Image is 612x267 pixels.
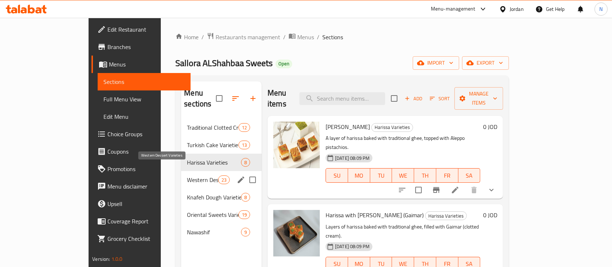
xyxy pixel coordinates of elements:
a: Branches [91,38,191,56]
span: Open [276,61,292,67]
span: Menu disclaimer [107,182,185,191]
span: Harissa with [PERSON_NAME] (Gaimar) [326,210,424,221]
button: delete [465,181,483,199]
div: Western Dessert Varieties23edit [181,171,262,189]
span: Sort sections [227,90,244,107]
span: Western Dessert Varieties [187,175,218,184]
span: Harissa Varieties [372,123,413,132]
span: Oriental Sweets Varieties [187,210,238,219]
span: Version: [92,254,110,264]
span: Select section [387,91,402,106]
div: items [241,158,250,167]
nav: Menu sections [181,116,262,244]
span: Sections [322,33,343,41]
span: Choice Groups [107,130,185,138]
span: Edit Menu [103,112,185,121]
button: MO [348,168,370,183]
button: Add section [244,90,262,107]
button: SA [458,168,481,183]
a: Menus [91,56,191,73]
button: sort-choices [393,181,411,199]
nav: breadcrumb [175,32,509,42]
li: / [317,33,319,41]
span: 8 [241,194,250,201]
span: Harissa Varieties [187,158,241,167]
div: Nawashif [187,228,241,236]
span: Grocery Checklist [107,234,185,243]
span: Traditional Clotted Cream Varieties [187,123,238,132]
a: Choice Groups [91,125,191,143]
a: Edit Menu [98,108,191,125]
h6: 0 JOD [483,122,497,132]
span: MO [351,170,367,181]
div: Oriental Sweets Varieties19 [181,206,262,223]
div: Jordan [510,5,524,13]
span: 8 [241,159,250,166]
span: Coverage Report [107,217,185,226]
a: Upsell [91,195,191,213]
a: Coupons [91,143,191,160]
button: FR [436,168,458,183]
div: items [238,123,250,132]
span: 12 [239,124,250,131]
span: FR [439,170,456,181]
span: TU [373,170,389,181]
span: 23 [219,177,229,183]
span: Coupons [107,147,185,156]
div: items [238,210,250,219]
div: Nawashif9 [181,223,262,241]
button: Add [402,93,425,104]
span: Select all sections [212,91,227,106]
button: Branch-specific-item [428,181,445,199]
a: Menus [289,32,314,42]
a: Full Menu View [98,90,191,108]
span: import [419,58,453,68]
span: Turkish Cake Varieties [187,141,238,149]
a: Grocery Checklist [91,230,191,247]
button: edit [236,174,246,185]
span: TH [417,170,433,181]
span: [DATE] 08:09 PM [332,243,372,250]
span: Sort items [425,93,454,104]
h2: Menu sections [184,88,216,109]
button: export [462,56,509,70]
span: Harissa Varieties [425,212,466,220]
span: [PERSON_NAME] [326,121,370,132]
span: Upsell [107,199,185,208]
div: items [238,141,250,149]
div: Knafeh Dough Varieties [187,193,241,202]
button: TU [370,168,392,183]
button: Manage items [454,87,503,110]
a: Coverage Report [91,213,191,230]
a: Sections [98,73,191,90]
a: Menu disclaimer [91,178,191,195]
span: Sort [430,94,450,103]
a: Edit Restaurant [91,21,191,38]
li: / [201,33,204,41]
span: WE [395,170,411,181]
svg: Show Choices [487,186,496,194]
span: Add [404,94,423,103]
button: TH [414,168,436,183]
input: search [299,92,385,105]
h2: Menu items [268,88,291,109]
div: Knafeh Dough Varieties8 [181,189,262,206]
div: Open [276,60,292,68]
div: items [241,228,250,236]
span: Restaurants management [216,33,280,41]
span: Select to update [411,182,426,198]
span: SU [329,170,345,181]
button: import [413,56,459,70]
div: Harissa Varieties8 [181,154,262,171]
img: Harissa with Qishta (Gaimar) [273,210,320,256]
span: Sections [103,77,185,86]
h6: 0 JOD [483,210,497,220]
img: Shami Harissa [273,122,320,168]
span: [DATE] 08:09 PM [332,155,372,162]
span: Manage items [460,89,497,108]
p: Layers of harissa baked with traditional ghee, filled with Gaimar (clotted cream). [326,222,480,240]
div: items [218,175,230,184]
